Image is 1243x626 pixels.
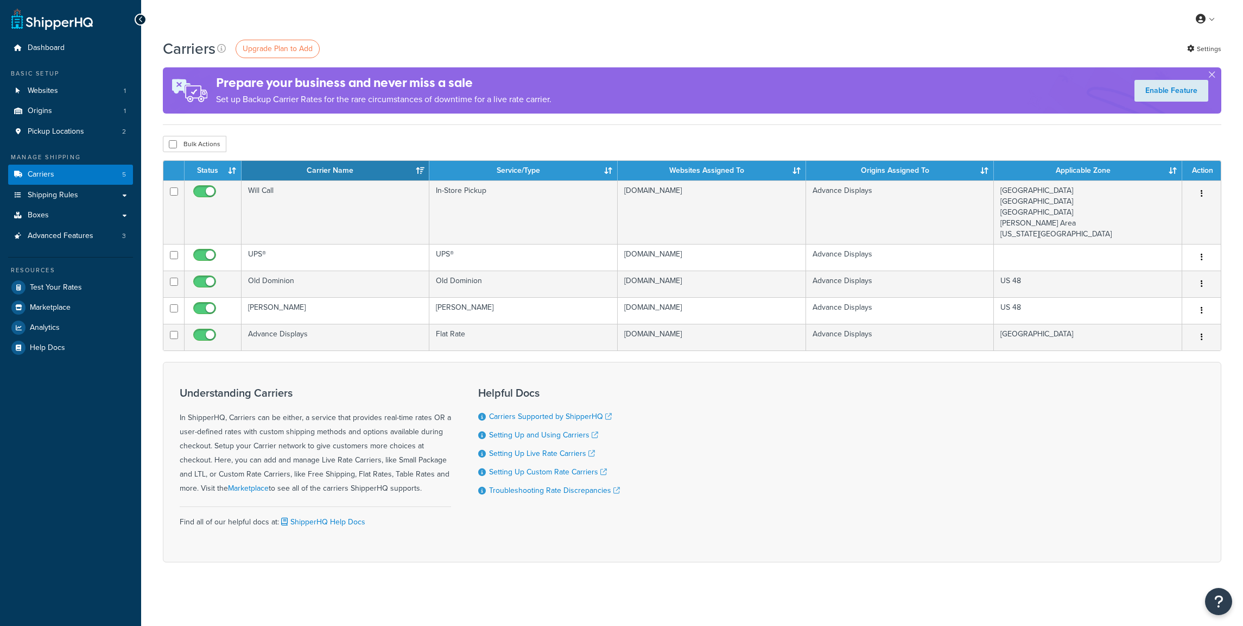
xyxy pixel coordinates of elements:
[11,8,93,30] a: ShipperHQ Home
[8,101,133,121] a: Origins 1
[122,127,126,136] span: 2
[8,318,133,337] a: Analytics
[180,387,451,399] h3: Understanding Carriers
[180,387,451,496] div: In ShipperHQ, Carriers can be either, a service that provides real-time rates OR a user-defined r...
[994,297,1182,324] td: US 48
[8,122,133,142] li: Pickup Locations
[185,161,241,180] th: Status: activate to sort column ascending
[429,271,618,297] td: Old Dominion
[8,205,133,226] a: Boxes
[489,429,598,441] a: Setting Up and Using Carriers
[806,271,994,297] td: Advance Displays
[243,43,313,54] span: Upgrade Plan to Add
[216,92,551,107] p: Set up Backup Carrier Rates for the rare circumstances of downtime for a live rate carrier.
[618,324,806,350] td: [DOMAIN_NAME]
[124,107,126,116] span: 1
[994,161,1182,180] th: Applicable Zone: activate to sort column ascending
[8,101,133,121] li: Origins
[618,161,806,180] th: Websites Assigned To: activate to sort column ascending
[28,231,93,241] span: Advanced Features
[429,244,618,271] td: UPS®
[28,86,58,96] span: Websites
[806,244,994,271] td: Advance Displays
[8,298,133,317] a: Marketplace
[429,324,618,350] td: Flat Rate
[8,185,133,205] a: Shipping Rules
[180,506,451,529] div: Find all of our helpful docs at:
[806,297,994,324] td: Advance Displays
[30,283,82,292] span: Test Your Rates
[279,516,365,528] a: ShipperHQ Help Docs
[228,483,269,494] a: Marketplace
[242,271,430,297] td: Old Dominion
[28,127,84,136] span: Pickup Locations
[489,485,620,496] a: Troubleshooting Rate Discrepancies
[28,107,52,116] span: Origins
[8,153,133,162] div: Manage Shipping
[618,297,806,324] td: [DOMAIN_NAME]
[122,231,126,241] span: 3
[478,387,620,399] h3: Helpful Docs
[1205,588,1232,615] button: Open Resource Center
[994,271,1182,297] td: US 48
[216,74,551,92] h4: Prepare your business and never miss a sale
[8,226,133,246] a: Advanced Features 3
[1187,41,1221,57] a: Settings
[806,161,994,180] th: Origins Assigned To: activate to sort column ascending
[994,180,1182,244] td: [GEOGRAPHIC_DATA] [GEOGRAPHIC_DATA] [GEOGRAPHIC_DATA] [PERSON_NAME] Area [US_STATE][GEOGRAPHIC_DATA]
[28,170,54,179] span: Carriers
[122,170,126,179] span: 5
[8,122,133,142] a: Pickup Locations 2
[30,343,65,353] span: Help Docs
[429,297,618,324] td: [PERSON_NAME]
[163,136,226,152] button: Bulk Actions
[28,191,78,200] span: Shipping Rules
[618,244,806,271] td: [DOMAIN_NAME]
[8,338,133,358] a: Help Docs
[429,180,618,244] td: In-Store Pickup
[489,448,595,459] a: Setting Up Live Rate Carriers
[163,67,216,114] img: ad-rules-rateshop-fe6ec290ccb7230408bd80ed9643f0289d75e0ffd9eb532fc0e269fcd187b520.png
[8,278,133,297] a: Test Your Rates
[618,180,806,244] td: [DOMAIN_NAME]
[30,323,60,333] span: Analytics
[489,466,607,478] a: Setting Up Custom Rate Carriers
[30,303,71,312] span: Marketplace
[242,244,430,271] td: UPS®
[28,211,49,220] span: Boxes
[124,86,126,96] span: 1
[242,324,430,350] td: Advance Displays
[28,43,65,53] span: Dashboard
[429,161,618,180] th: Service/Type: activate to sort column ascending
[242,180,430,244] td: Will Call
[1134,80,1208,102] a: Enable Feature
[1182,161,1221,180] th: Action
[163,38,215,59] h1: Carriers
[8,266,133,275] div: Resources
[8,81,133,101] a: Websites 1
[242,297,430,324] td: [PERSON_NAME]
[994,324,1182,350] td: [GEOGRAPHIC_DATA]
[806,180,994,244] td: Advance Displays
[8,165,133,185] li: Carriers
[8,81,133,101] li: Websites
[618,271,806,297] td: [DOMAIN_NAME]
[8,69,133,78] div: Basic Setup
[236,40,320,58] a: Upgrade Plan to Add
[242,161,430,180] th: Carrier Name: activate to sort column ascending
[8,38,133,58] a: Dashboard
[489,411,612,422] a: Carriers Supported by ShipperHQ
[8,165,133,185] a: Carriers 5
[8,226,133,246] li: Advanced Features
[806,324,994,350] td: Advance Displays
